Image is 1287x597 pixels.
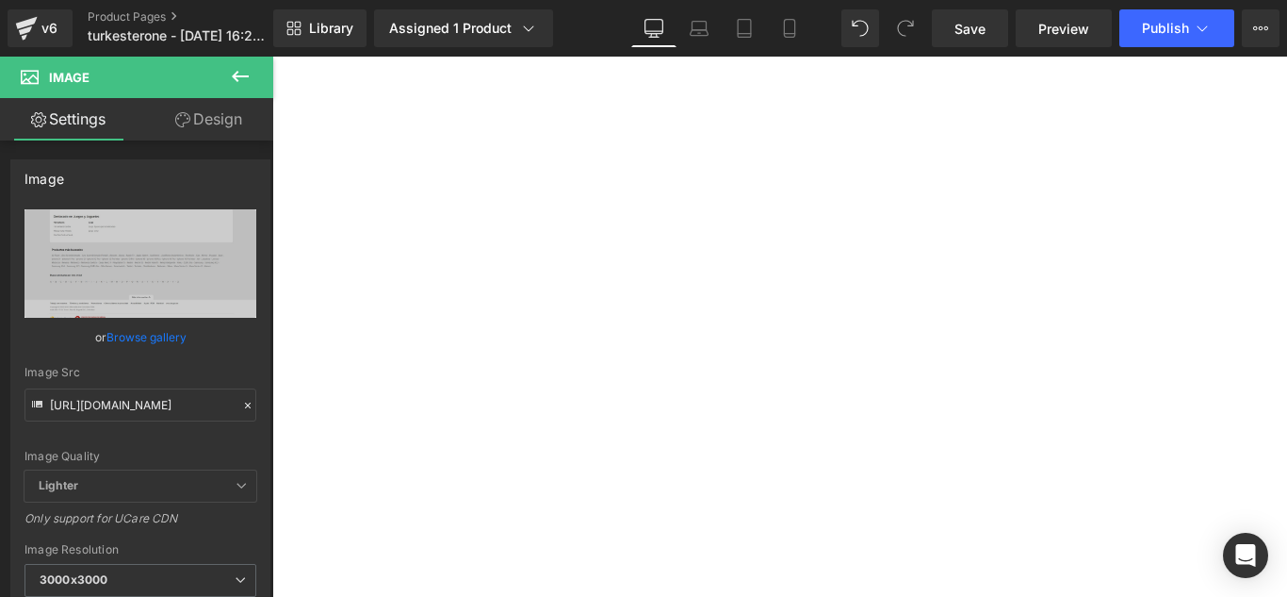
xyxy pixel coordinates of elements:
a: Tablet [722,9,767,47]
a: Desktop [631,9,676,47]
button: Undo [841,9,879,47]
div: or [24,327,256,347]
b: 3000x3000 [40,572,107,587]
a: v6 [8,9,73,47]
span: Save [954,19,986,39]
span: Publish [1142,21,1189,36]
div: Open Intercom Messenger [1223,533,1268,578]
a: Product Pages [88,9,304,25]
a: Design [140,98,277,141]
button: Publish [1119,9,1234,47]
a: Laptop [676,9,722,47]
a: New Library [273,9,367,47]
div: v6 [38,16,61,41]
span: Image [49,70,90,85]
button: More [1242,9,1279,47]
div: Image Src [24,366,256,379]
div: Image Quality [24,450,256,463]
div: Image [24,160,64,187]
span: Preview [1038,19,1089,39]
input: Link [24,389,256,422]
span: turkesterone - [DATE] 16:24:25 [88,28,269,43]
span: Library [309,20,353,37]
b: Lighter [39,478,78,492]
div: Image Resolution [24,543,256,556]
a: Mobile [767,9,812,47]
button: Redo [887,9,924,47]
a: Browse gallery [106,321,187,354]
div: Only support for UCare CDN [24,511,256,539]
div: Assigned 1 Product [389,19,538,38]
a: Preview [1016,9,1112,47]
